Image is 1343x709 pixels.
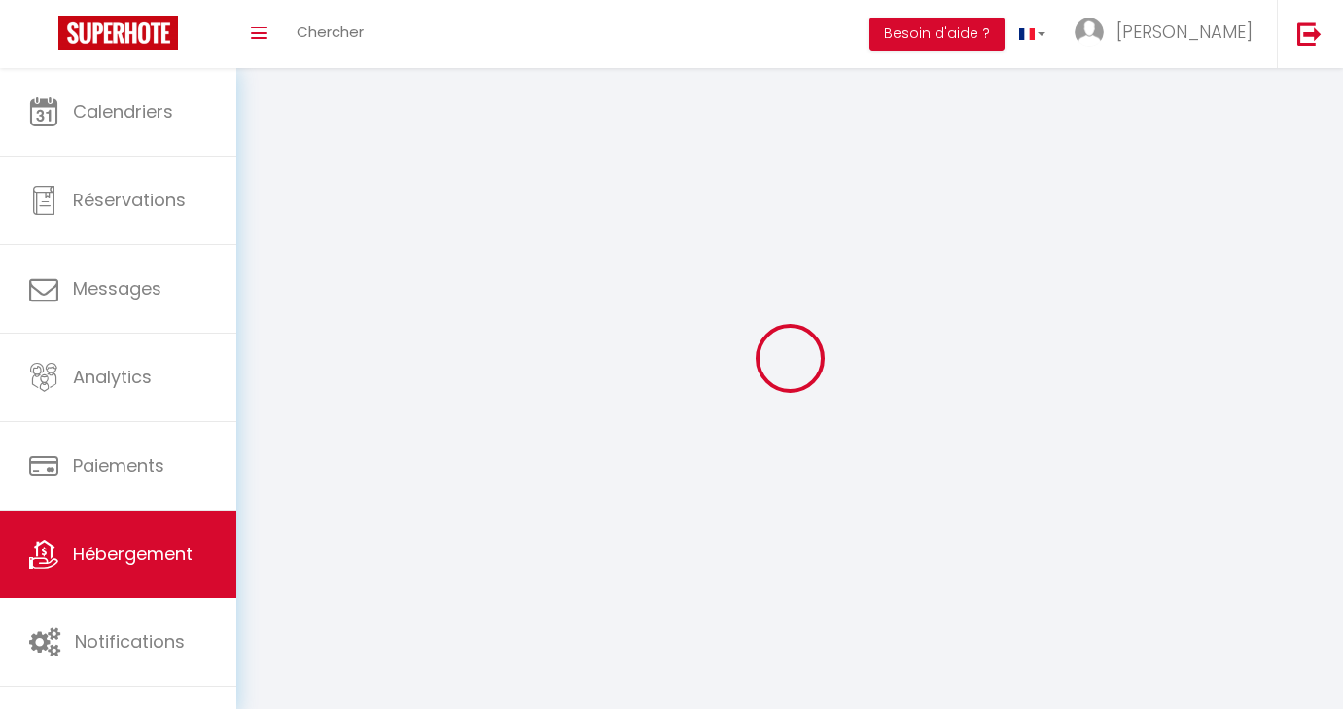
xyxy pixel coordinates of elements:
[73,188,186,212] span: Réservations
[73,453,164,478] span: Paiements
[75,629,185,654] span: Notifications
[58,16,178,50] img: Super Booking
[73,365,152,389] span: Analytics
[1116,19,1253,44] span: [PERSON_NAME]
[16,8,74,66] button: Ouvrir le widget de chat LiveChat
[297,21,364,42] span: Chercher
[73,99,173,124] span: Calendriers
[869,18,1005,51] button: Besoin d'aide ?
[73,276,161,301] span: Messages
[1075,18,1104,47] img: ...
[1297,21,1322,46] img: logout
[73,542,193,566] span: Hébergement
